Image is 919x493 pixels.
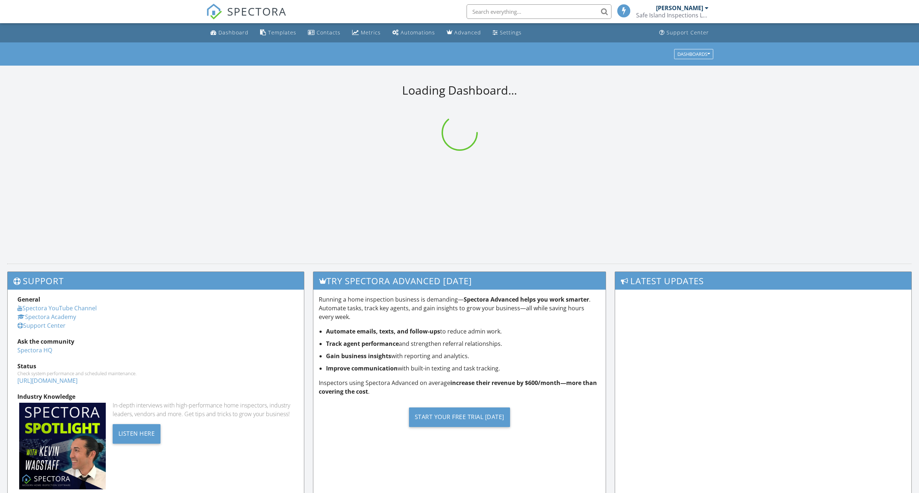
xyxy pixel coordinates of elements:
span: SPECTORA [227,4,287,19]
strong: Improve communication [326,364,398,372]
div: Dashboards [677,51,710,57]
strong: increase their revenue by $600/month—more than covering the cost [319,379,597,395]
div: Advanced [454,29,481,36]
div: Dashboard [218,29,248,36]
a: Settings [490,26,525,40]
a: Spectora HQ [17,346,52,354]
a: Support Center [17,322,66,330]
img: The Best Home Inspection Software - Spectora [206,4,222,20]
li: and strengthen referral relationships. [326,339,600,348]
div: Metrics [361,29,381,36]
p: Inspectors using Spectora Advanced on average . [319,378,600,396]
div: [PERSON_NAME] [656,4,703,12]
p: Running a home inspection business is demanding— . Automate tasks, track key agents, and gain ins... [319,295,600,321]
a: Dashboard [208,26,251,40]
h3: Try spectora advanced [DATE] [313,272,605,290]
div: Ask the community [17,337,294,346]
a: Metrics [349,26,384,40]
a: Listen Here [113,429,161,437]
a: Start Your Free Trial [DATE] [319,402,600,432]
div: Check system performance and scheduled maintenance. [17,370,294,376]
div: Safe Island Inspections LLC [636,12,709,19]
div: Listen Here [113,424,161,444]
a: Spectora YouTube Channel [17,304,97,312]
div: Support Center [667,29,709,36]
img: Spectoraspolightmain [19,403,106,489]
div: In-depth interviews with high-performance home inspectors, industry leaders, vendors and more. Ge... [113,401,295,418]
div: Settings [500,29,522,36]
div: Contacts [317,29,341,36]
h3: Support [8,272,304,290]
input: Search everything... [467,4,611,19]
strong: Automate emails, texts, and follow-ups [326,327,440,335]
li: with built-in texting and task tracking. [326,364,600,373]
a: Automations (Basic) [389,26,438,40]
a: Templates [257,26,299,40]
button: Dashboards [674,49,713,59]
li: with reporting and analytics. [326,352,600,360]
div: Status [17,362,294,370]
a: [URL][DOMAIN_NAME] [17,377,78,385]
a: Advanced [444,26,484,40]
strong: Track agent performance [326,340,399,348]
a: Contacts [305,26,343,40]
a: Spectora Academy [17,313,76,321]
a: SPECTORA [206,10,287,25]
h3: Latest Updates [615,272,911,290]
strong: General [17,295,40,303]
a: Support Center [656,26,712,40]
div: Automations [401,29,435,36]
strong: Spectora Advanced helps you work smarter [464,295,589,303]
div: Start Your Free Trial [DATE] [409,407,510,427]
div: Industry Knowledge [17,392,294,401]
strong: Gain business insights [326,352,391,360]
li: to reduce admin work. [326,327,600,336]
div: Templates [268,29,296,36]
